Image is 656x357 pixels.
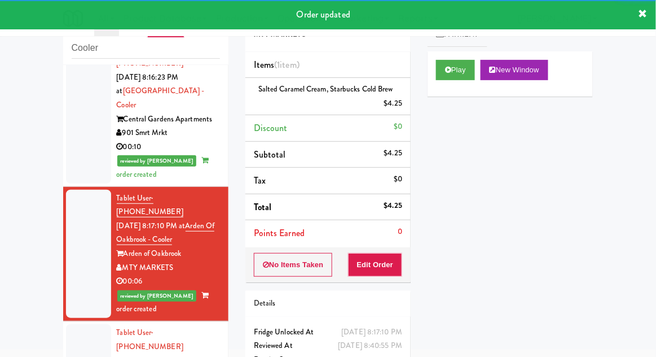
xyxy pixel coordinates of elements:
button: No Items Taken [254,253,333,277]
span: Order updated [297,8,350,21]
span: reviewed by [PERSON_NAME] [117,155,197,167]
div: Fridge Unlocked At [254,325,402,339]
h5: MTY MARKETS [254,31,402,39]
span: [DATE] 8:17:10 PM at [117,220,186,231]
a: Tablet User· [PHONE_NUMBER] [117,193,183,218]
div: Central Gardens Apartments [117,112,220,127]
li: Tablet User· [PHONE_NUMBER][DATE] 8:17:10 PM atArden of Oakbrook - CoolerArden of OakbrookMTY MAR... [63,187,228,321]
div: 00:10 [117,140,220,154]
li: Tablet User· [PHONE_NUMBER][DATE] 8:16:23 PM at[GEOGRAPHIC_DATA] - CoolerCentral Gardens Apartmen... [63,38,228,187]
ng-pluralize: item [280,58,297,71]
button: New Window [481,60,548,80]
span: reviewed by [PERSON_NAME] [117,290,197,302]
span: (1 ) [274,58,300,71]
div: [DATE] 8:17:10 PM [341,325,402,339]
div: $4.25 [384,97,403,111]
div: Details [254,297,402,311]
div: MTY MARKETS [117,261,220,275]
input: Search vision orders [72,38,220,59]
span: Points Earned [254,227,305,240]
div: 0 [398,225,402,239]
span: Subtotal [254,148,286,161]
div: 901 Smrt Mrkt [117,126,220,140]
div: Arden of Oakbrook [117,247,220,261]
div: $4.25 [384,146,403,160]
div: [DATE] 8:40:55 PM [338,339,402,353]
button: Edit Order [348,253,403,277]
span: · [PHONE_NUMBER] [117,327,183,352]
div: $0 [394,120,402,134]
span: [DATE] 8:16:23 PM at [117,72,179,97]
span: Items [254,58,300,71]
div: Reviewed At [254,339,402,353]
span: Salted Caramel Cream, Starbucks Cold Brew [258,84,393,94]
a: Tablet User· [PHONE_NUMBER] [117,327,183,352]
span: Tax [254,174,266,187]
a: [GEOGRAPHIC_DATA] - Cooler [117,85,205,110]
div: 00:06 [117,275,220,289]
button: Play [436,60,475,80]
span: Discount [254,121,288,134]
div: $0 [394,172,402,186]
span: Total [254,201,272,214]
div: $4.25 [384,199,403,213]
